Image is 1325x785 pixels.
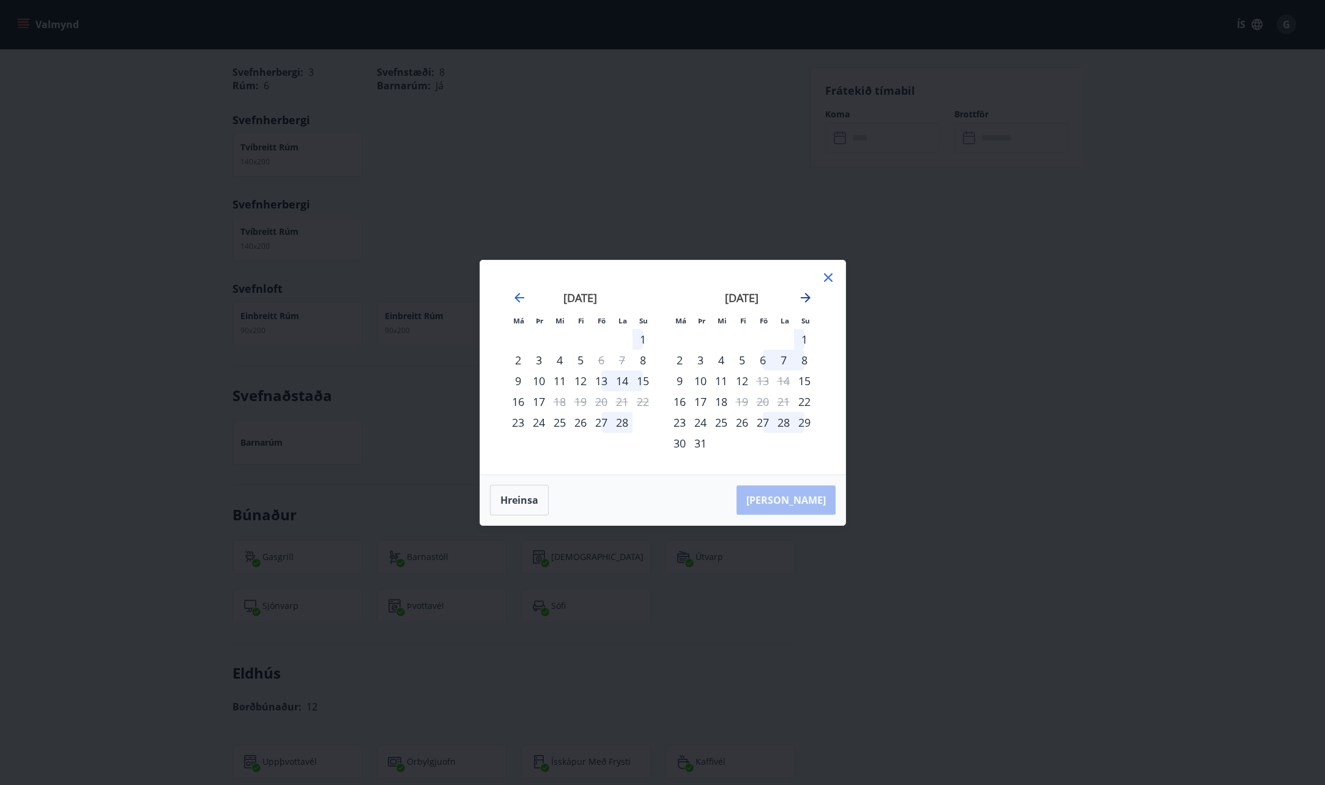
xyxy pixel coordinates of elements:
[732,350,752,370] div: 5
[570,412,591,433] div: 26
[732,350,752,370] td: Choose fimmtudagur, 5. mars 2026 as your check-in date. It’s available.
[508,391,529,412] div: 16
[690,412,711,433] div: 24
[732,412,752,433] div: 26
[711,350,732,370] div: 4
[732,391,752,412] div: Aðeins útritun í boði
[633,350,653,370] div: Aðeins innritun í boði
[536,316,543,325] small: Þr
[794,350,815,370] td: Choose sunnudagur, 8. mars 2026 as your check-in date. It’s available.
[718,316,727,325] small: Mi
[508,391,529,412] td: Choose mánudagur, 16. febrúar 2026 as your check-in date. It’s available.
[508,412,529,433] td: Choose mánudagur, 23. febrúar 2026 as your check-in date. It’s available.
[690,433,711,454] td: Choose þriðjudagur, 31. mars 2026 as your check-in date. It’s available.
[773,391,794,412] td: Not available. laugardagur, 21. mars 2026
[549,370,570,391] td: Choose miðvikudagur, 11. febrúar 2026 as your check-in date. It’s available.
[591,370,612,391] div: 13
[598,316,606,325] small: Fö
[801,316,810,325] small: Su
[570,370,591,391] td: Choose fimmtudagur, 12. febrúar 2026 as your check-in date. It’s available.
[794,370,815,391] td: Choose sunnudagur, 15. mars 2026 as your check-in date. It’s available.
[669,412,690,433] td: Choose mánudagur, 23. mars 2026 as your check-in date. It’s available.
[690,391,711,412] td: Choose þriðjudagur, 17. mars 2026 as your check-in date. It’s available.
[612,412,633,433] td: Choose laugardagur, 28. febrúar 2026 as your check-in date. It’s available.
[570,412,591,433] td: Choose fimmtudagur, 26. febrúar 2026 as your check-in date. It’s available.
[591,350,612,370] td: Not available. föstudagur, 6. febrúar 2026
[570,370,591,391] div: 12
[563,290,597,305] strong: [DATE]
[794,350,815,370] div: 8
[794,329,815,350] td: Choose sunnudagur, 1. mars 2026 as your check-in date. It’s available.
[725,290,759,305] strong: [DATE]
[633,329,653,350] div: 1
[690,391,711,412] div: 17
[732,370,752,391] div: 12
[711,391,732,412] td: Choose miðvikudagur, 18. mars 2026 as your check-in date. It’s available.
[675,316,686,325] small: Má
[549,391,570,412] div: Aðeins útritun í boði
[591,391,612,412] td: Not available. föstudagur, 20. febrúar 2026
[669,391,690,412] div: 16
[794,391,815,412] div: Aðeins innritun í boði
[690,350,711,370] div: 3
[549,412,570,433] td: Choose miðvikudagur, 25. febrúar 2026 as your check-in date. It’s available.
[529,412,549,433] div: 24
[690,350,711,370] td: Choose þriðjudagur, 3. mars 2026 as your check-in date. It’s available.
[690,370,711,391] td: Choose þriðjudagur, 10. mars 2026 as your check-in date. It’s available.
[578,316,584,325] small: Fi
[529,350,549,370] div: 3
[732,412,752,433] td: Choose fimmtudagur, 26. mars 2026 as your check-in date. It’s available.
[794,412,815,433] td: Choose sunnudagur, 29. mars 2026 as your check-in date. It’s available.
[752,412,773,433] td: Choose föstudagur, 27. mars 2026 as your check-in date. It’s available.
[612,412,633,433] div: 28
[740,316,746,325] small: Fi
[773,412,794,433] td: Choose laugardagur, 28. mars 2026 as your check-in date. It’s available.
[752,412,773,433] div: 27
[591,412,612,433] div: 27
[612,370,633,391] td: Choose laugardagur, 14. febrúar 2026 as your check-in date. It’s available.
[612,391,633,412] td: Not available. laugardagur, 21. febrúar 2026
[690,433,711,454] div: 31
[690,370,711,391] div: 10
[711,412,732,433] div: 25
[773,412,794,433] div: 28
[508,412,529,433] div: Aðeins innritun í boði
[773,350,794,370] div: 7
[529,412,549,433] td: Choose þriðjudagur, 24. febrúar 2026 as your check-in date. It’s available.
[794,370,815,391] div: Aðeins innritun í boði
[698,316,705,325] small: Þr
[508,350,529,370] div: 2
[711,412,732,433] td: Choose miðvikudagur, 25. mars 2026 as your check-in date. It’s available.
[529,370,549,391] td: Choose þriðjudagur, 10. febrúar 2026 as your check-in date. It’s available.
[591,370,612,391] td: Choose föstudagur, 13. febrúar 2026 as your check-in date. It’s available.
[732,370,752,391] td: Choose fimmtudagur, 12. mars 2026 as your check-in date. It’s available.
[690,412,711,433] td: Choose þriðjudagur, 24. mars 2026 as your check-in date. It’s available.
[490,485,549,515] button: Hreinsa
[773,370,794,391] td: Not available. laugardagur, 14. mars 2026
[512,290,527,305] div: Move backward to switch to the previous month.
[570,391,591,412] td: Not available. fimmtudagur, 19. febrúar 2026
[513,316,524,325] small: Má
[732,391,752,412] td: Not available. fimmtudagur, 19. mars 2026
[529,391,549,412] div: 17
[612,350,633,370] td: Not available. laugardagur, 7. febrúar 2026
[508,350,529,370] td: Choose mánudagur, 2. febrúar 2026 as your check-in date. It’s available.
[618,316,627,325] small: La
[760,316,768,325] small: Fö
[549,350,570,370] td: Choose miðvikudagur, 4. febrúar 2026 as your check-in date. It’s available.
[633,370,653,391] div: 15
[752,350,773,370] td: Choose föstudagur, 6. mars 2026 as your check-in date. It’s available.
[549,350,570,370] div: 4
[633,350,653,370] td: Choose sunnudagur, 8. febrúar 2026 as your check-in date. It’s available.
[794,412,815,433] div: 29
[529,391,549,412] td: Choose þriðjudagur, 17. febrúar 2026 as your check-in date. It’s available.
[591,412,612,433] td: Choose föstudagur, 27. febrúar 2026 as your check-in date. It’s available.
[612,370,633,391] div: 14
[529,350,549,370] td: Choose þriðjudagur, 3. febrúar 2026 as your check-in date. It’s available.
[508,370,529,391] div: 9
[669,350,690,370] td: Choose mánudagur, 2. mars 2026 as your check-in date. It’s available.
[711,350,732,370] td: Choose miðvikudagur, 4. mars 2026 as your check-in date. It’s available.
[669,391,690,412] td: Choose mánudagur, 16. mars 2026 as your check-in date. It’s available.
[794,329,815,350] div: 1
[555,316,565,325] small: Mi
